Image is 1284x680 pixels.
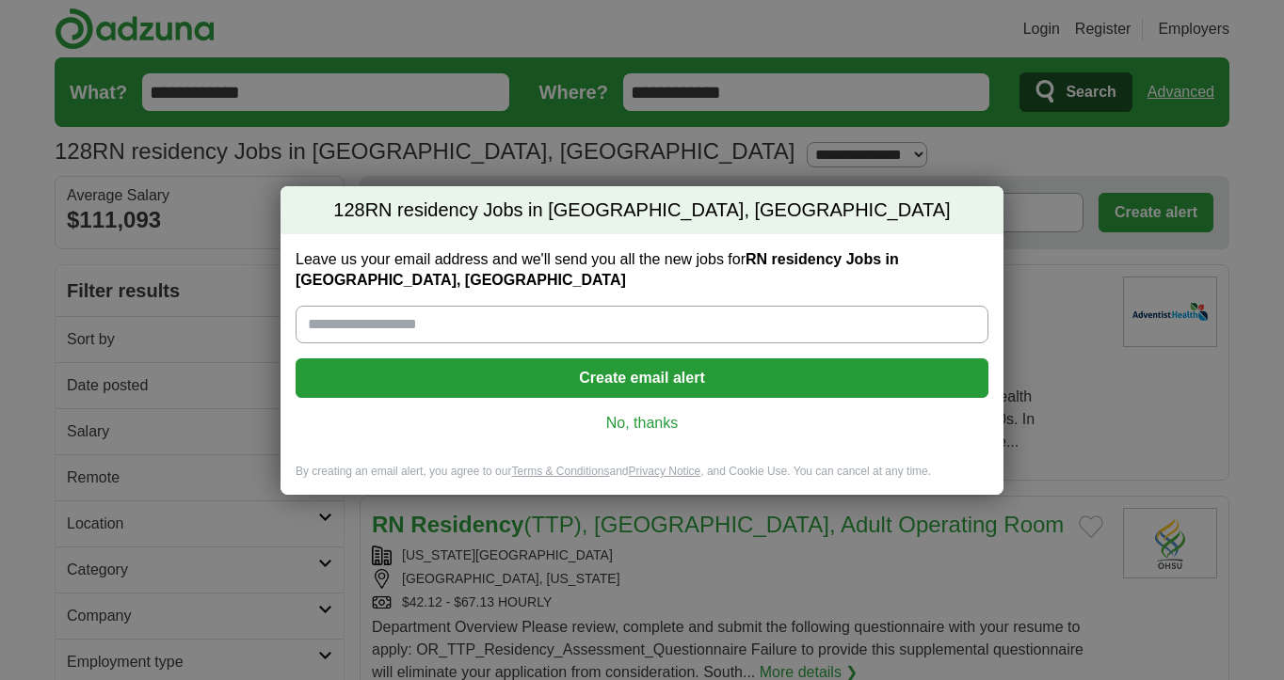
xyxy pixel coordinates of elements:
label: Leave us your email address and we'll send you all the new jobs for [296,249,988,291]
button: Create email alert [296,358,988,398]
div: By creating an email alert, you agree to our and , and Cookie Use. You can cancel at any time. [281,464,1003,495]
h2: RN residency Jobs in [GEOGRAPHIC_DATA], [GEOGRAPHIC_DATA] [281,186,1003,235]
a: Privacy Notice [629,465,701,478]
span: 128 [333,198,364,224]
a: No, thanks [311,413,973,434]
a: Terms & Conditions [511,465,609,478]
